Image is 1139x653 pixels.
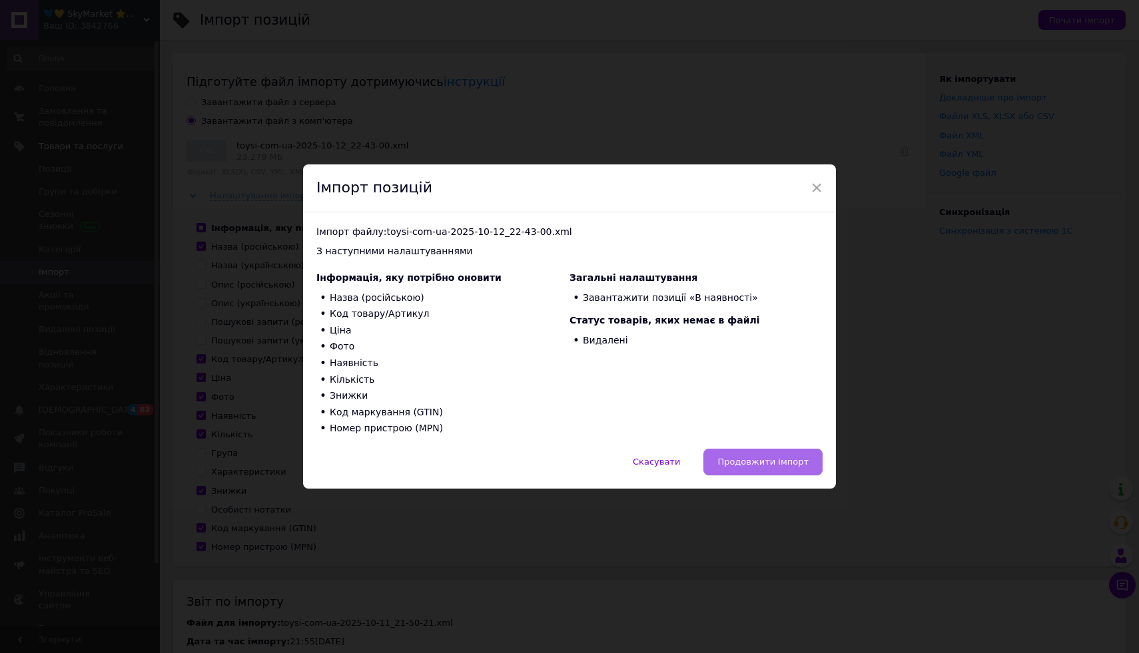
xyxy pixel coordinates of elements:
[569,272,697,283] span: Загальні налаштування
[316,404,569,421] li: Код маркування (GTIN)
[619,449,694,475] button: Скасувати
[316,245,823,258] div: З наступними налаштуваннями
[703,449,823,475] button: Продовжити імпорт
[316,388,569,405] li: Знижки
[569,290,823,306] li: Завантажити позиції «В наявності»
[316,322,569,339] li: Ціна
[316,290,569,306] li: Назва (російською)
[316,306,569,323] li: Код товару/Артикул
[633,457,680,467] span: Скасувати
[316,421,569,437] li: Номер пристрою (MPN)
[316,272,502,283] span: Інформація, яку потрібно оновити
[569,332,823,349] li: Видалені
[569,315,760,326] span: Статус товарів, яких немає в файлі
[811,176,823,199] span: ×
[316,339,569,355] li: Фото
[316,371,569,388] li: Кількість
[316,355,569,371] li: Наявність
[303,164,836,212] div: Імпорт позицій
[316,226,823,239] div: Імпорт файлу: toysi-com-ua-2025-10-12_22-43-00.xml
[717,457,809,467] span: Продовжити імпорт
